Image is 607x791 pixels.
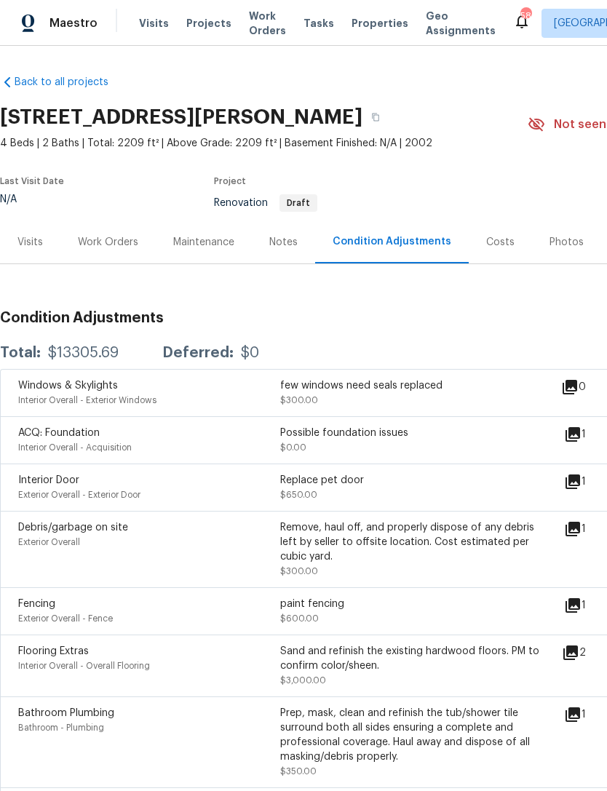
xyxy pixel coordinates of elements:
[214,198,317,208] span: Renovation
[18,490,140,499] span: Exterior Overall - Exterior Door
[214,177,246,186] span: Project
[18,538,80,546] span: Exterior Overall
[520,9,531,23] div: 58
[550,235,584,250] div: Photos
[280,644,542,673] div: Sand and refinish the existing hardwood floors. PM to confirm color/sheen.
[280,426,542,440] div: Possible foundation issues
[281,199,316,207] span: Draft
[280,706,542,764] div: Prep, mask, clean and refinish the tub/shower tile surround both all sides ensuring a complete an...
[48,346,119,360] div: $13305.69
[426,9,496,38] span: Geo Assignments
[269,235,298,250] div: Notes
[280,473,542,488] div: Replace pet door
[280,567,318,576] span: $300.00
[352,16,408,31] span: Properties
[241,346,259,360] div: $0
[280,614,319,623] span: $600.00
[18,646,89,656] span: Flooring Extras
[78,235,138,250] div: Work Orders
[18,443,132,452] span: Interior Overall - Acquisition
[49,16,98,31] span: Maestro
[18,723,104,732] span: Bathroom - Plumbing
[280,676,326,685] span: $3,000.00
[280,443,306,452] span: $0.00
[249,9,286,38] span: Work Orders
[18,396,156,405] span: Interior Overall - Exterior Windows
[333,234,451,249] div: Condition Adjustments
[18,599,55,609] span: Fencing
[173,235,234,250] div: Maintenance
[186,16,231,31] span: Projects
[18,614,113,623] span: Exterior Overall - Fence
[18,428,100,438] span: ACQ: Foundation
[280,490,317,499] span: $650.00
[303,18,334,28] span: Tasks
[18,522,128,533] span: Debris/garbage on site
[162,346,234,360] div: Deferred:
[18,475,79,485] span: Interior Door
[17,235,43,250] div: Visits
[18,708,114,718] span: Bathroom Plumbing
[18,661,150,670] span: Interior Overall - Overall Flooring
[18,381,118,391] span: Windows & Skylights
[486,235,515,250] div: Costs
[280,767,317,776] span: $350.00
[280,520,542,564] div: Remove, haul off, and properly dispose of any debris left by seller to offsite location. Cost est...
[362,104,389,130] button: Copy Address
[280,378,542,393] div: few windows need seals replaced
[280,396,318,405] span: $300.00
[139,16,169,31] span: Visits
[280,597,542,611] div: paint fencing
